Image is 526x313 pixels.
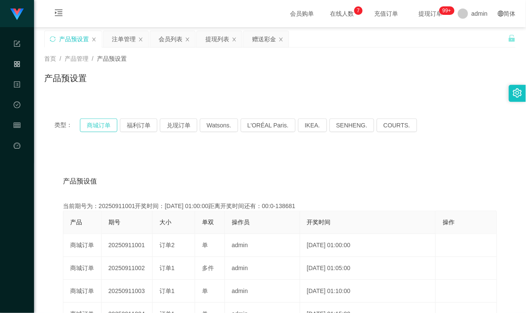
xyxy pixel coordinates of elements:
[14,57,20,74] i: 图标: appstore-o
[300,257,436,280] td: [DATE] 01:05:00
[202,219,214,226] span: 单双
[92,55,94,62] span: /
[14,61,20,137] span: 产品管理
[159,242,175,248] span: 订单2
[14,82,20,157] span: 内容中心
[354,6,363,15] sup: 7
[185,37,190,42] i: 图标: close
[232,37,237,42] i: 图标: close
[120,118,157,132] button: 福利订单
[202,288,208,294] span: 单
[202,265,214,271] span: 多件
[300,234,436,257] td: [DATE] 01:00:00
[225,257,300,280] td: admin
[44,72,87,85] h1: 产品预设置
[439,6,455,15] sup: 1179
[102,280,153,303] td: 20250911003
[112,31,136,47] div: 注单管理
[63,257,102,280] td: 商城订单
[159,265,175,271] span: 订单1
[160,118,197,132] button: 兑现订单
[159,219,171,226] span: 大小
[307,219,331,226] span: 开奖时间
[377,118,417,132] button: COURTS.
[102,234,153,257] td: 20250911001
[205,31,229,47] div: 提现列表
[415,11,447,17] span: 提现订单
[63,202,497,211] div: 当前期号为：20250911001开奖时间：[DATE] 01:00:00距离开奖时间还有：00:0-138681
[159,288,175,294] span: 订单1
[14,98,20,115] i: 图标: check-circle-o
[370,11,403,17] span: 充值订单
[241,118,296,132] button: L'ORÉAL Paris.
[298,118,327,132] button: IKEA.
[14,138,20,223] a: 图标: dashboard平台首页
[300,280,436,303] td: [DATE] 01:10:00
[14,102,20,178] span: 数据中心
[14,41,20,116] span: 系统配置
[326,11,358,17] span: 在线人数
[202,242,208,248] span: 单
[14,118,20,135] i: 图标: table
[513,88,522,98] i: 图标: setting
[80,118,117,132] button: 商城订单
[59,31,89,47] div: 产品预设置
[498,11,504,17] i: 图标: global
[159,31,182,47] div: 会员列表
[70,219,82,226] span: 产品
[97,55,127,62] span: 产品预设置
[225,234,300,257] td: admin
[508,34,516,42] i: 图标: unlock
[60,55,61,62] span: /
[357,6,360,15] p: 7
[63,176,97,186] span: 产品预设值
[232,219,250,226] span: 操作员
[44,0,73,28] i: 图标: menu-unfold
[63,234,102,257] td: 商城订单
[252,31,276,47] div: 赠送彩金
[443,219,455,226] span: 操作
[200,118,238,132] button: Watsons.
[102,257,153,280] td: 20250911002
[279,37,284,42] i: 图标: close
[44,55,56,62] span: 首页
[14,122,20,198] span: 会员管理
[54,118,80,132] span: 类型：
[108,219,120,226] span: 期号
[65,55,88,62] span: 产品管理
[63,280,102,303] td: 商城订单
[50,36,56,42] i: 图标: sync
[14,37,20,54] i: 图标: form
[138,37,143,42] i: 图标: close
[14,77,20,94] i: 图标: profile
[91,37,97,42] i: 图标: close
[225,280,300,303] td: admin
[330,118,374,132] button: SENHENG.
[10,8,24,20] img: logo.9652507e.png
